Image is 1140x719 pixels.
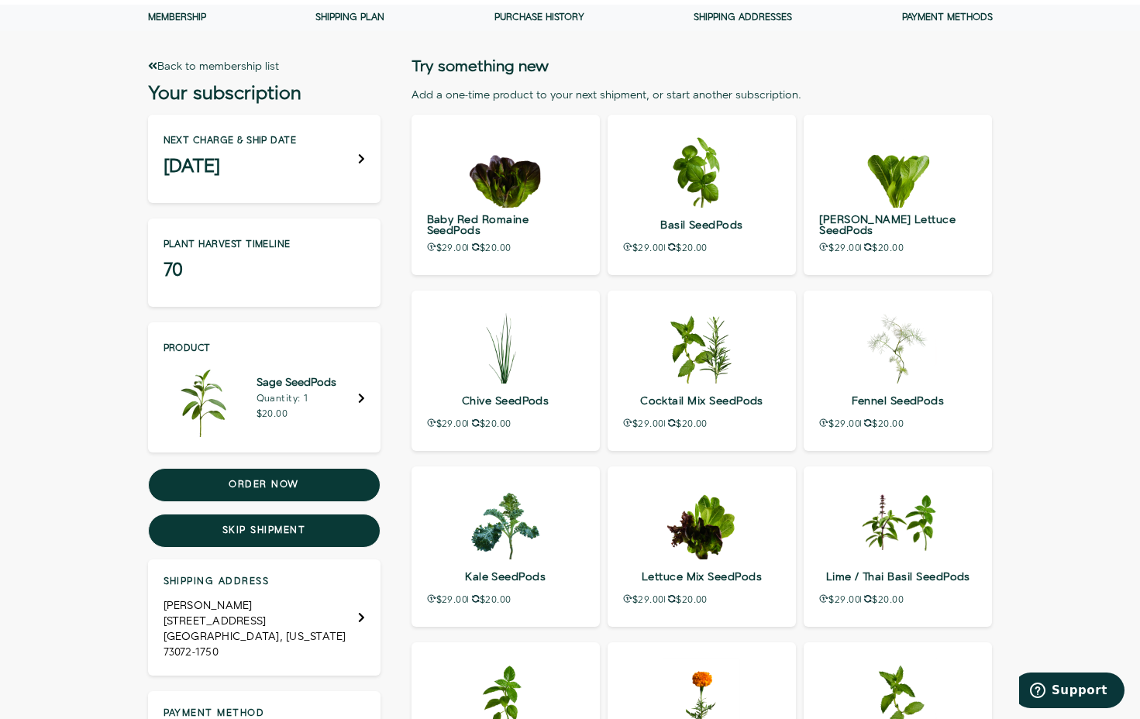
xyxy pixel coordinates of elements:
p: $29.00 $20.00 [427,594,584,605]
img: chive-seedpods-2 [467,306,544,384]
p: $29.00 $20.00 [819,243,976,253]
p: Baby Red Romaine SeedPods [427,214,584,236]
p: $29.00 $20.00 [623,243,780,253]
a: Membership [148,11,206,24]
a: Back to membership list [148,59,279,74]
div: [PERSON_NAME] [164,598,358,614]
p: $29.00 $20.00 [819,594,976,605]
h4: Shipping address [164,575,358,589]
p: [PERSON_NAME] Lettuce SeedPods [819,214,976,236]
p: $29.00 $20.00 [623,594,780,605]
img: Sage SeedPods [164,359,241,437]
p: Next charge & ship date [164,136,297,146]
div: Edit Product [148,322,381,452]
button: Skip shipment [148,514,381,548]
div: Next charge & ship date [DATE] [148,115,381,203]
a: Payment methods [902,11,993,24]
div: [GEOGRAPHIC_DATA], [US_STATE] 73072-1750 [164,629,358,660]
p: Fennel SeedPods [819,390,976,412]
p: Kale SeedPods [427,566,584,588]
p: $20.00 [257,410,336,419]
h2: Try something new [412,59,993,74]
p: Lettuce Mix SeedPods [623,566,780,588]
p: $29.00 $20.00 [427,243,584,253]
img: kale-seedpods [467,482,544,559]
h5: Sage SeedPods [257,377,336,388]
p: Product [164,344,365,353]
a: Shipping addresses [694,11,792,24]
a: Purchase history [494,11,584,24]
p: Basil SeedPods [623,214,780,236]
p: $29.00 $20.00 [819,418,976,429]
p: $29.00 $20.00 [623,418,780,429]
p: Chive SeedPods [427,390,584,412]
h3: [DATE] [164,159,297,174]
img: cocktail-mix-seedpods [663,306,740,384]
h3: Your subscription [148,86,381,101]
p: Lime / Thai Basil SeedPods [819,566,976,588]
img: basil-seedpods-2 [663,130,740,208]
img: herb-combo-seedpods [859,482,937,559]
p: Cocktail Mix SeedPods [623,390,780,412]
a: Shipping Plan [315,11,384,24]
img: lettuce-mix-seedpods [663,482,740,559]
div: Add a one-time product to your next shipment, or start another subscription. [412,88,993,103]
img: baby-red-romaine-seedpods-1 [467,130,544,208]
iframe: Opens a widget where you can find more information [1019,673,1125,711]
div: Shipping address [148,559,381,676]
p: Quantity: 1 [257,394,336,404]
img: bibb-lettuce-seedpods-2 [859,130,937,208]
img: fennel-seedpods-2 [859,306,937,384]
button: Order now [148,468,381,502]
div: [STREET_ADDRESS] [164,614,358,629]
p: $29.00 $20.00 [427,418,584,429]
